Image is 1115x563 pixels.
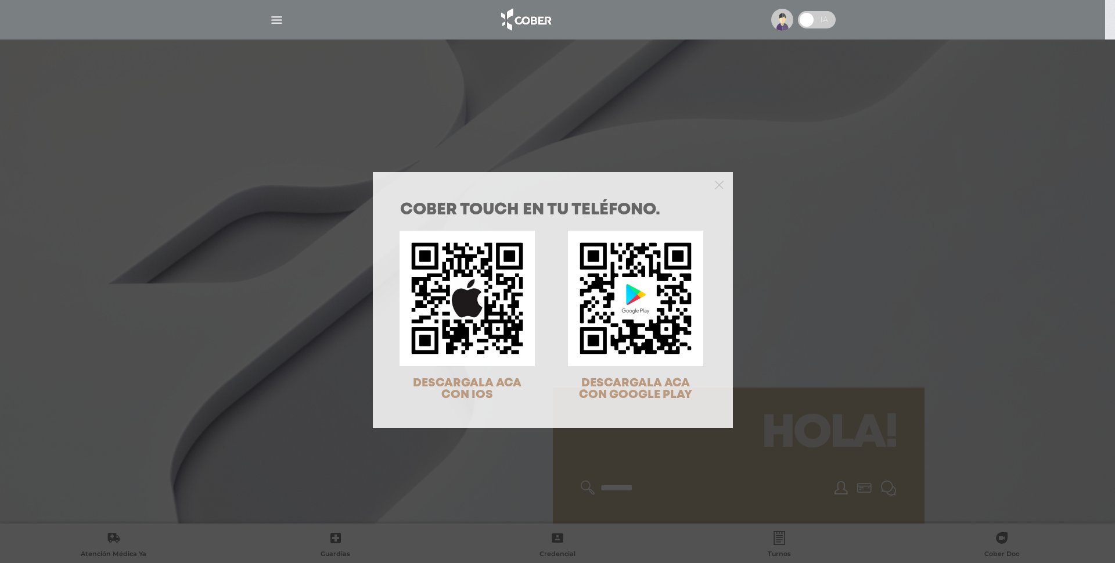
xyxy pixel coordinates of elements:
img: qr-code [568,231,703,366]
button: Close [715,179,724,189]
span: DESCARGALA ACA CON IOS [413,378,521,400]
img: qr-code [400,231,535,366]
h1: COBER TOUCH en tu teléfono. [400,202,706,218]
span: DESCARGALA ACA CON GOOGLE PLAY [579,378,692,400]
